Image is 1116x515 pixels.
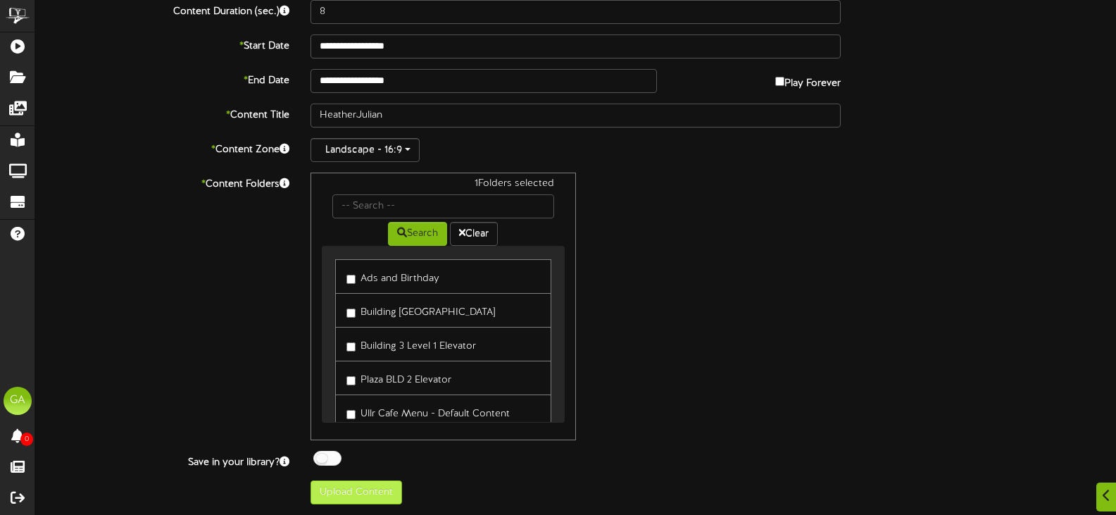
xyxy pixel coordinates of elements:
[332,194,553,218] input: -- Search --
[346,301,495,320] label: Building [GEOGRAPHIC_DATA]
[25,138,300,157] label: Content Zone
[346,335,476,354] label: Building 3 Level 1 Elevator
[346,342,356,352] input: Building 3 Level 1 Elevator
[311,480,402,504] button: Upload Content
[311,104,841,128] input: Title of this Content
[311,138,420,162] button: Landscape - 16:9
[388,222,447,246] button: Search
[346,275,356,284] input: Ads and Birthday
[25,173,300,192] label: Content Folders
[346,410,356,419] input: Ullr Cafe Menu - Default Content Folder
[4,387,32,415] div: GA
[25,35,300,54] label: Start Date
[25,451,300,470] label: Save in your library?
[25,104,300,123] label: Content Title
[775,69,841,91] label: Play Forever
[346,368,451,387] label: Plaza BLD 2 Elevator
[322,177,564,194] div: 1 Folders selected
[25,69,300,88] label: End Date
[346,309,356,318] input: Building [GEOGRAPHIC_DATA]
[346,402,539,435] label: Ullr Cafe Menu - Default Content Folder
[20,433,33,446] span: 0
[775,77,784,86] input: Play Forever
[346,376,356,385] input: Plaza BLD 2 Elevator
[346,267,439,286] label: Ads and Birthday
[450,222,498,246] button: Clear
